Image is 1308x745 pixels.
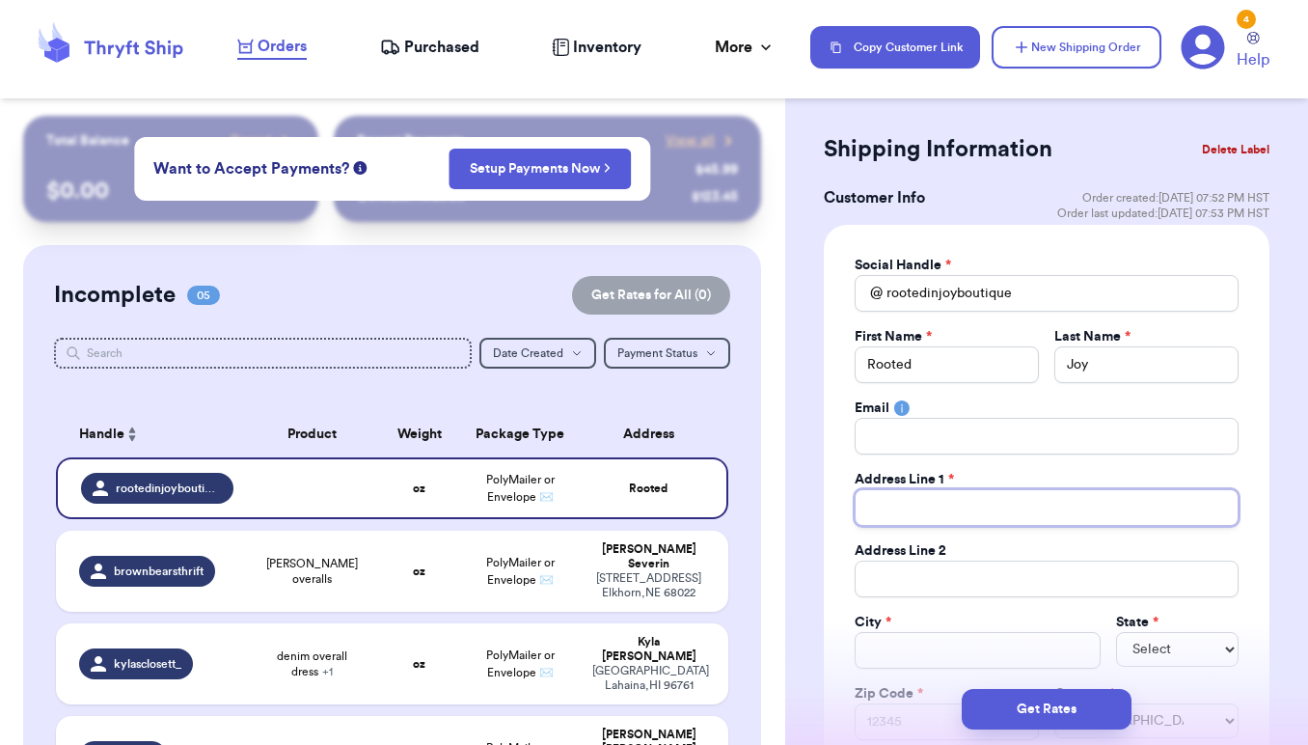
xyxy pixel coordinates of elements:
[666,131,715,151] span: View all
[479,338,596,369] button: Date Created
[592,635,705,664] div: Kyla [PERSON_NAME]
[1054,327,1131,346] label: Last Name
[413,483,425,494] strong: oz
[413,566,425,577] strong: oz
[855,399,889,418] label: Email
[1237,10,1256,29] div: 4
[552,36,641,59] a: Inventory
[1181,25,1225,69] a: 4
[573,36,641,59] span: Inventory
[592,482,703,496] div: Rooted
[592,542,705,571] div: [PERSON_NAME] Severin
[824,134,1052,165] h2: Shipping Information
[992,26,1161,69] button: New Shipping Order
[666,131,738,151] a: View all
[114,656,181,672] span: kylasclosett_
[1116,613,1158,632] label: State
[322,666,333,677] span: + 1
[231,131,295,151] a: Payout
[1082,190,1269,206] span: Order created: [DATE] 07:52 PM HST
[855,470,954,489] label: Address Line 1
[962,689,1131,730] button: Get Rates
[470,159,612,179] a: Setup Payments Now
[1237,32,1269,71] a: Help
[245,411,379,457] th: Product
[581,411,728,457] th: Address
[380,36,479,59] a: Purchased
[54,338,472,369] input: Search
[486,557,555,586] span: PolyMailer or Envelope ✉️
[46,131,129,151] p: Total Balance
[46,176,295,207] p: $ 0.00
[810,26,980,69] button: Copy Customer Link
[493,347,563,359] span: Date Created
[855,541,946,561] label: Address Line 2
[592,664,705,693] div: [GEOGRAPHIC_DATA] Lahaina , HI 96761
[187,286,220,305] span: 05
[231,131,272,151] span: Payout
[695,160,738,179] div: $ 45.99
[79,425,124,445] span: Handle
[237,35,307,60] a: Orders
[572,276,730,315] button: Get Rates for All (0)
[617,347,697,359] span: Payment Status
[404,36,479,59] span: Purchased
[855,275,883,312] div: @
[592,571,705,600] div: [STREET_ADDRESS] Elkhorn , NE 68022
[604,338,730,369] button: Payment Status
[124,423,140,446] button: Sort ascending
[855,613,891,632] label: City
[379,411,460,457] th: Weight
[855,256,951,275] label: Social Handle
[1237,48,1269,71] span: Help
[114,564,204,579] span: brownbearsthrift
[855,327,932,346] label: First Name
[258,35,307,58] span: Orders
[257,556,368,587] span: [PERSON_NAME] overalls
[54,280,176,311] h2: Incomplete
[486,474,555,503] span: PolyMailer or Envelope ✉️
[153,157,349,180] span: Want to Accept Payments?
[459,411,580,457] th: Package Type
[715,36,776,59] div: More
[824,186,925,209] h3: Customer Info
[357,131,464,151] p: Recent Payments
[692,187,738,207] div: $ 123.45
[116,481,221,496] span: rootedinjoyboutique
[257,648,368,679] span: denim overall dress
[1057,206,1269,221] span: Order last updated: [DATE] 07:53 PM HST
[450,149,632,189] button: Setup Payments Now
[1194,128,1277,171] button: Delete Label
[413,658,425,670] strong: oz
[486,649,555,678] span: PolyMailer or Envelope ✉️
